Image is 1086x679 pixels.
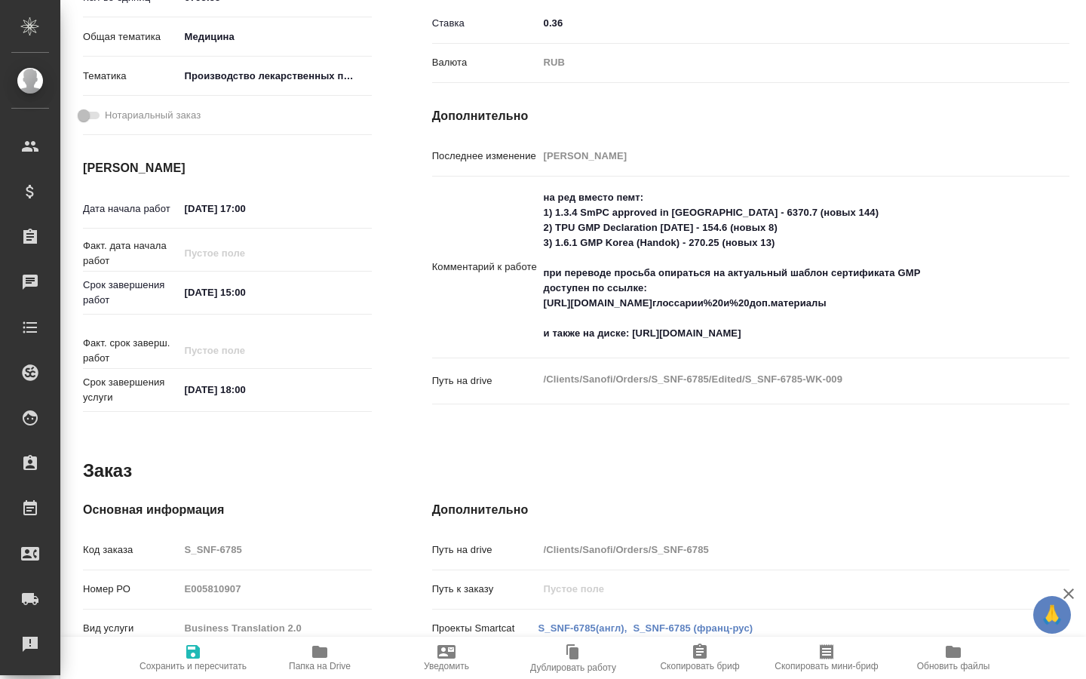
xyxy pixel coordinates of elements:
button: Скопировать мини-бриф [763,637,890,679]
span: 🙏 [1039,599,1065,631]
button: Папка на Drive [256,637,383,679]
h4: [PERSON_NAME] [83,159,372,177]
input: Пустое поле [179,617,372,639]
a: S_SNF-6785 (франц-рус) [633,622,753,634]
p: Последнее изменение [432,149,538,164]
span: Дублировать работу [530,662,616,673]
span: Уведомить [424,661,469,671]
h2: Заказ [83,459,132,483]
input: Пустое поле [179,242,311,264]
input: Пустое поле [538,145,1017,167]
p: Код заказа [83,542,179,558]
span: Скопировать бриф [660,661,739,671]
a: S_SNF-6785(англ), [538,622,627,634]
input: Пустое поле [538,578,1017,600]
h4: Дополнительно [432,501,1069,519]
p: Номер РО [83,582,179,597]
p: Срок завершения услуги [83,375,179,405]
span: Нотариальный заказ [105,108,201,123]
div: Медицина [179,24,372,50]
span: Папка на Drive [289,661,351,671]
span: Скопировать мини-бриф [775,661,878,671]
p: Дата начала работ [83,201,179,217]
button: Уведомить [383,637,510,679]
input: Пустое поле [179,578,372,600]
span: Обновить файлы [917,661,990,671]
div: RUB [538,50,1017,75]
h4: Дополнительно [432,107,1069,125]
p: Путь на drive [432,373,538,389]
p: Комментарий к работе [432,260,538,275]
p: Ставка [432,16,538,31]
p: Срок завершения работ [83,278,179,308]
input: ✎ Введи что-нибудь [179,198,311,220]
textarea: /Clients/Sanofi/Orders/S_SNF-6785/Edited/S_SNF-6785-WK-009 [538,367,1017,392]
button: Обновить файлы [890,637,1017,679]
p: Тематика [83,69,179,84]
p: Валюта [432,55,538,70]
button: Сохранить и пересчитать [130,637,256,679]
p: Путь на drive [432,542,538,558]
input: Пустое поле [179,539,372,561]
div: Производство лекарственных препаратов [179,63,372,89]
p: Факт. дата начала работ [83,238,179,269]
input: Пустое поле [538,539,1017,561]
h4: Основная информация [83,501,372,519]
button: Скопировать бриф [637,637,763,679]
p: Вид услуги [83,621,179,636]
textarea: на ред вместо пемт: 1) 1.3.4 SmPC approved in [GEOGRAPHIC_DATA] - 6370.7 (новых 144) 2) TPU GMP D... [538,185,1017,346]
input: ✎ Введи что-нибудь [179,281,311,303]
input: Пустое поле [179,339,311,361]
span: Сохранить и пересчитать [140,661,247,671]
p: Факт. срок заверш. работ [83,336,179,366]
p: Общая тематика [83,29,179,45]
button: 🙏 [1033,596,1071,634]
p: Путь к заказу [432,582,538,597]
p: Проекты Smartcat [432,621,538,636]
input: ✎ Введи что-нибудь [179,379,311,401]
input: ✎ Введи что-нибудь [538,12,1017,34]
button: Дублировать работу [510,637,637,679]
